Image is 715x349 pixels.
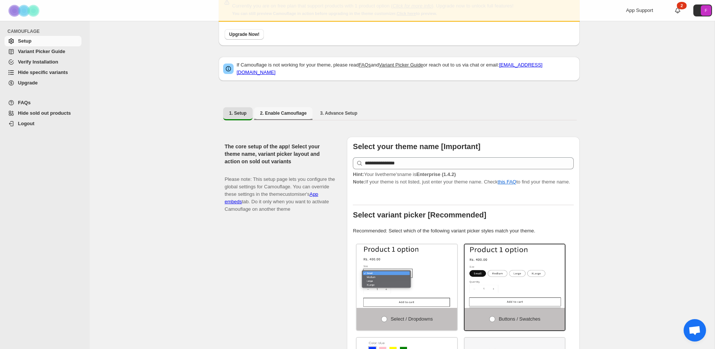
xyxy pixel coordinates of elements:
span: FAQs [18,100,31,105]
strong: Enterprise (1.4.2) [416,172,456,177]
span: Hide sold out products [18,110,71,116]
a: FAQs [4,98,81,108]
a: Variant Picker Guide [379,62,423,68]
a: 2 [674,7,681,14]
span: Avatar with initials F [701,5,711,16]
span: Buttons / Swatches [499,316,540,322]
span: CAMOUFLAGE [7,28,84,34]
b: Select your theme name [Important] [353,142,480,151]
span: Logout [18,121,34,126]
a: Hide specific variants [4,67,81,78]
a: FAQs [359,62,371,68]
img: Buttons / Swatches [465,244,565,308]
b: Select variant picker [Recommended] [353,211,486,219]
a: this FAQ [498,179,517,185]
a: Hide sold out products [4,108,81,118]
span: 3. Advance Setup [320,110,357,116]
button: Upgrade Now! [225,29,264,40]
a: Variant Picker Guide [4,46,81,57]
span: App Support [626,7,653,13]
span: Setup [18,38,31,44]
span: Select / Dropdowns [391,316,433,322]
button: Avatar with initials F [693,4,712,16]
span: 1. Setup [229,110,247,116]
span: Upgrade [18,80,38,86]
img: Camouflage [6,0,43,21]
span: Your live theme's name is [353,172,456,177]
span: Hide specific variants [18,70,68,75]
p: If Camouflage is not working for your theme, please read and or reach out to us via chat or email: [237,61,575,76]
img: Select / Dropdowns [357,244,457,308]
h2: The core setup of the app! Select your theme name, variant picker layout and action on sold out v... [225,143,335,165]
span: 2. Enable Camouflage [260,110,307,116]
strong: Hint: [353,172,364,177]
span: Verify Installation [18,59,58,65]
strong: Note: [353,179,365,185]
div: 2 [677,2,687,9]
a: Verify Installation [4,57,81,67]
span: Variant Picker Guide [18,49,65,54]
p: Recommended: Select which of the following variant picker styles match your theme. [353,227,574,235]
p: If your theme is not listed, just enter your theme name. Check to find your theme name. [353,171,574,186]
a: Open chat [684,319,706,342]
a: Upgrade [4,78,81,88]
span: Upgrade Now! [229,31,259,37]
a: Setup [4,36,81,46]
p: Please note: This setup page lets you configure the global settings for Camouflage. You can overr... [225,168,335,213]
text: F [705,8,708,13]
a: Logout [4,118,81,129]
